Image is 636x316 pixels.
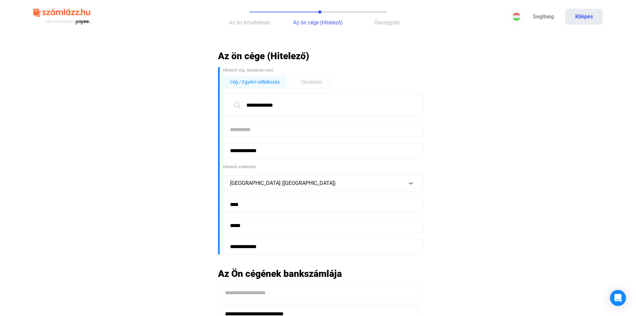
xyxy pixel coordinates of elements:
span: Összegzés [374,19,400,26]
div: Hitelező cég, társasház neve [223,67,418,74]
button: Cég / Egyéni vállalkozás [223,75,287,89]
span: [GEOGRAPHIC_DATA] ([GEOGRAPHIC_DATA]) [230,180,336,186]
span: Társasház [300,78,322,86]
a: Segítség [524,9,562,25]
img: HU [512,13,520,21]
span: Cég / Egyéni vállalkozás [230,78,280,86]
span: Az ön követelései [229,19,270,26]
button: Társasház [293,75,329,89]
h2: Az ön cége (Hitelező) [218,50,418,62]
span: Az ön cége (Hitelező) [293,19,343,26]
button: HU [508,9,524,25]
button: Kilépés [565,9,603,25]
h2: Az Ön cégének bankszámlája [218,268,418,280]
div: Hitelező székhelye [223,164,418,170]
img: szamlazzhu-logo [33,6,90,28]
button: [GEOGRAPHIC_DATA] ([GEOGRAPHIC_DATA]) [223,175,423,191]
div: Open Intercom Messenger [610,290,626,306]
